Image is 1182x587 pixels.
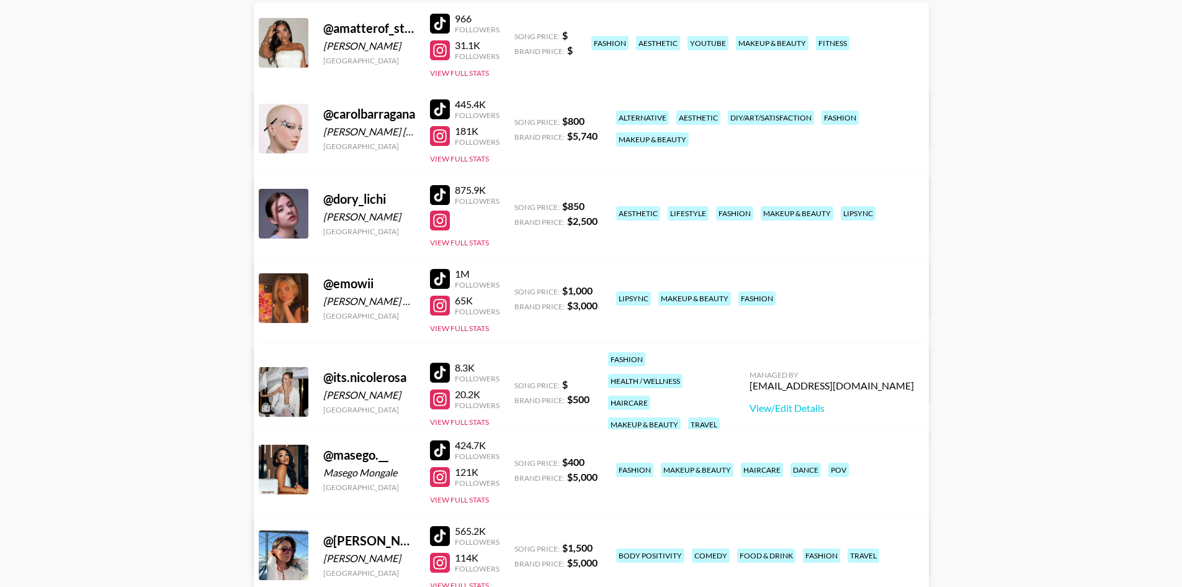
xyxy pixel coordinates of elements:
[591,36,629,50] div: fashion
[803,548,840,563] div: fashion
[323,552,415,565] div: [PERSON_NAME]
[323,370,415,385] div: @ its.nicolerosa
[323,125,415,138] div: [PERSON_NAME] [PERSON_NAME]
[323,142,415,151] div: [GEOGRAPHIC_DATA]
[323,211,415,223] div: [PERSON_NAME]
[608,396,650,410] div: haircare
[323,568,415,578] div: [GEOGRAPHIC_DATA]
[514,287,560,296] span: Song Price:
[750,402,914,414] a: View/Edit Details
[455,12,499,25] div: 966
[514,32,560,41] span: Song Price:
[567,299,598,311] strong: $ 3,000
[658,291,731,306] div: makeup & beauty
[736,36,808,50] div: makeup & beauty
[514,132,565,142] span: Brand Price:
[455,25,499,34] div: Followers
[455,374,499,383] div: Followers
[323,227,415,236] div: [GEOGRAPHIC_DATA]
[741,463,783,477] div: haircare
[323,295,415,307] div: [PERSON_NAME] & [PERSON_NAME]
[728,111,814,125] div: diy/art/satisfaction
[567,471,598,483] strong: $ 5,000
[750,380,914,392] div: [EMAIL_ADDRESS][DOMAIN_NAME]
[616,206,660,221] div: aesthetic
[822,111,859,125] div: fashion
[616,463,653,477] div: fashion
[514,381,560,390] span: Song Price:
[323,466,415,479] div: Masego Mongale
[738,291,776,306] div: fashion
[323,191,415,207] div: @ dory_lichi
[455,39,499,52] div: 31.1K
[455,466,499,478] div: 121K
[323,56,415,65] div: [GEOGRAPHIC_DATA]
[455,362,499,374] div: 8.3K
[455,452,499,461] div: Followers
[562,284,593,296] strong: $ 1,000
[676,111,720,125] div: aesthetic
[455,401,499,410] div: Followers
[455,478,499,488] div: Followers
[323,447,415,463] div: @ masego.__
[455,564,499,573] div: Followers
[455,280,499,289] div: Followers
[687,36,728,50] div: youtube
[514,473,565,483] span: Brand Price:
[514,217,565,227] span: Brand Price:
[455,525,499,537] div: 565.2K
[455,552,499,564] div: 114K
[455,184,499,196] div: 875.9K
[455,52,499,61] div: Followers
[430,68,489,78] button: View Full Stats
[323,389,415,401] div: [PERSON_NAME]
[616,291,651,306] div: lipsync
[668,206,709,221] div: lifestyle
[514,544,560,553] span: Song Price:
[430,238,489,247] button: View Full Stats
[608,352,645,366] div: fashion
[567,393,589,405] strong: $ 500
[514,202,560,212] span: Song Price:
[455,388,499,401] div: 20.2K
[716,206,753,221] div: fashion
[323,20,415,36] div: @ amatterof_style
[790,463,821,477] div: dance
[616,548,684,563] div: body positivity
[761,206,833,221] div: makeup & beauty
[323,405,415,414] div: [GEOGRAPHIC_DATA]
[323,276,415,291] div: @ emowii
[455,439,499,452] div: 424.7K
[455,294,499,307] div: 65K
[323,40,415,52] div: [PERSON_NAME]
[567,557,598,568] strong: $ 5,000
[430,154,489,163] button: View Full Stats
[514,47,565,56] span: Brand Price:
[430,324,489,333] button: View Full Stats
[562,29,568,41] strong: $
[661,463,733,477] div: makeup & beauty
[455,98,499,111] div: 445.4K
[636,36,680,50] div: aesthetic
[828,463,849,477] div: pov
[567,130,598,142] strong: $ 5,740
[608,417,681,432] div: makeup & beauty
[616,132,689,147] div: makeup & beauty
[514,302,565,311] span: Brand Price:
[514,396,565,405] span: Brand Price:
[848,548,879,563] div: travel
[816,36,849,50] div: fitness
[562,115,584,127] strong: $ 800
[455,268,499,280] div: 1M
[562,456,584,468] strong: $ 400
[455,196,499,206] div: Followers
[562,542,593,553] strong: $ 1,500
[616,111,669,125] div: alternative
[455,537,499,547] div: Followers
[514,458,560,468] span: Song Price:
[323,311,415,321] div: [GEOGRAPHIC_DATA]
[455,111,499,120] div: Followers
[323,106,415,122] div: @ carolbarragana
[323,483,415,492] div: [GEOGRAPHIC_DATA]
[430,417,489,427] button: View Full Stats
